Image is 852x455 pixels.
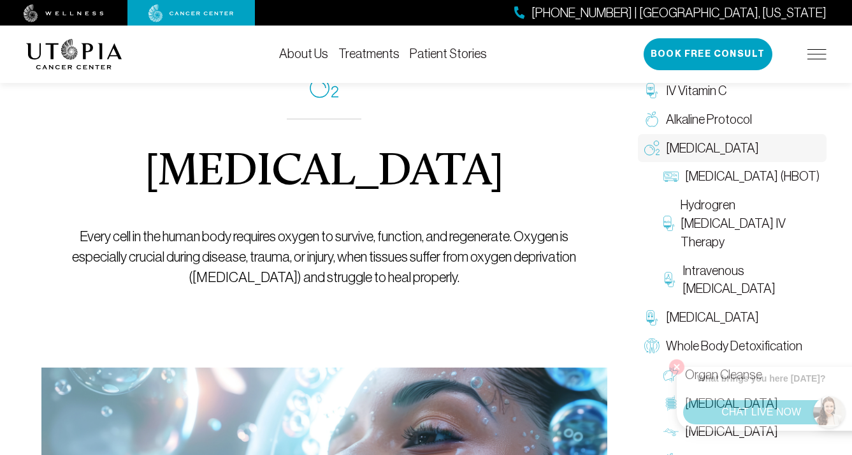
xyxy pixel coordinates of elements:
img: icon-hamburger [807,49,827,59]
a: Whole Body Detoxification [638,332,827,361]
img: Lymphatic Massage [663,424,679,440]
img: Hydrogren Peroxide IV Therapy [663,216,674,231]
a: Alkaline Protocol [638,105,827,134]
img: Colon Therapy [663,396,679,411]
h1: [MEDICAL_DATA] [145,150,503,196]
img: Alkaline Protocol [644,112,660,127]
img: Intravenous Ozone Therapy [663,272,677,287]
button: Book Free Consult [644,38,772,70]
a: Intravenous [MEDICAL_DATA] [657,257,827,304]
span: Hydrogren [MEDICAL_DATA] IV Therapy [681,196,820,251]
a: Organ Cleanse [657,361,827,389]
span: [MEDICAL_DATA] (HBOT) [685,167,820,186]
span: IV Vitamin C [666,82,726,100]
img: Chelation Therapy [644,310,660,325]
img: Hyperbaric Oxygen Therapy (HBOT) [663,169,679,184]
a: [MEDICAL_DATA] [657,417,827,446]
span: Alkaline Protocol [666,110,752,129]
span: [MEDICAL_DATA] [685,394,778,413]
p: Every cell in the human body requires oxygen to survive, function, and regenerate. Oxygen is espe... [70,227,578,288]
span: [MEDICAL_DATA] [666,139,759,158]
span: Whole Body Detoxification [666,337,802,355]
img: IV Vitamin C [644,83,660,98]
img: cancer center [148,4,234,22]
img: Organ Cleanse [663,367,679,382]
span: Intravenous [MEDICAL_DATA] [682,262,820,299]
a: IV Vitamin C [638,77,827,105]
a: [MEDICAL_DATA] [638,134,827,163]
a: [MEDICAL_DATA] [638,303,827,332]
a: Treatments [338,47,400,61]
a: Hydrogren [MEDICAL_DATA] IV Therapy [657,191,827,256]
span: [MEDICAL_DATA] [666,308,759,327]
a: [MEDICAL_DATA] (HBOT) [657,162,827,191]
a: About Us [279,47,328,61]
span: [MEDICAL_DATA] [685,422,778,441]
img: Whole Body Detoxification [644,338,660,354]
img: wellness [24,4,104,22]
img: Oxygen Therapy [644,140,660,156]
a: [PHONE_NUMBER] | [GEOGRAPHIC_DATA], [US_STATE] [514,4,827,22]
a: Patient Stories [410,47,487,61]
span: [PHONE_NUMBER] | [GEOGRAPHIC_DATA], [US_STATE] [531,4,827,22]
a: [MEDICAL_DATA] [657,389,827,418]
img: icon [310,70,338,98]
span: Organ Cleanse [685,366,762,384]
img: logo [26,39,122,70]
